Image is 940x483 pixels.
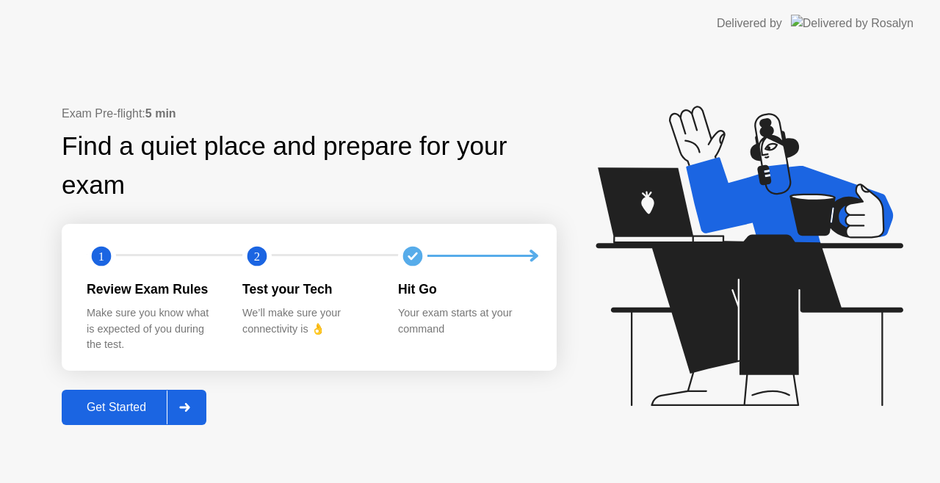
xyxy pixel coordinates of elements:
[87,305,219,353] div: Make sure you know what is expected of you during the test.
[398,280,530,299] div: Hit Go
[98,249,104,263] text: 1
[717,15,782,32] div: Delivered by
[242,280,375,299] div: Test your Tech
[242,305,375,337] div: We’ll make sure your connectivity is 👌
[791,15,914,32] img: Delivered by Rosalyn
[62,105,557,123] div: Exam Pre-flight:
[66,401,167,414] div: Get Started
[87,280,219,299] div: Review Exam Rules
[398,305,530,337] div: Your exam starts at your command
[62,390,206,425] button: Get Started
[62,127,557,205] div: Find a quiet place and prepare for your exam
[254,249,260,263] text: 2
[145,107,176,120] b: 5 min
